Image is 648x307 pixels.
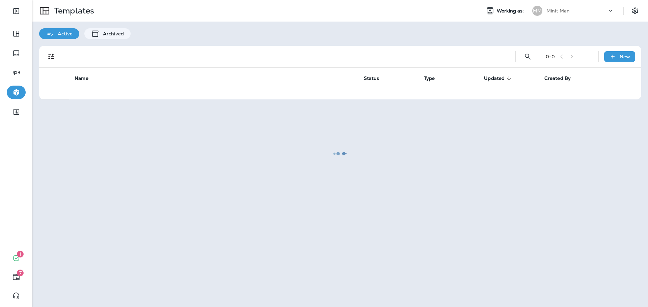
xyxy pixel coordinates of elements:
[7,4,26,18] button: Expand Sidebar
[17,270,24,276] span: 7
[7,251,26,265] button: 1
[17,251,24,257] span: 1
[7,270,26,284] button: 7
[620,54,630,59] p: New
